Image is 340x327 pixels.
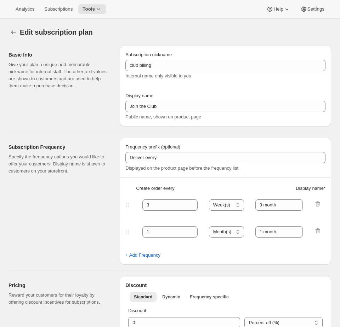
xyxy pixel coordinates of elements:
[11,4,39,14] button: Analytics
[262,4,294,14] button: Help
[78,4,106,14] button: Tools
[162,294,180,300] span: Dynamic
[125,101,325,112] input: Subscribe & Save
[8,282,108,289] h2: Pricing
[16,6,34,12] span: Analytics
[125,93,153,98] span: Display name
[273,6,283,12] span: Help
[121,250,165,261] button: + Add Frequency
[125,165,238,171] span: Displayed on the product page before the frequency list
[255,199,303,211] input: 1 month
[125,282,325,289] h2: Discount
[20,28,93,36] span: Edit subscription plan
[128,307,323,314] p: Discount
[125,114,201,119] span: Public name, shown on product page
[125,60,325,71] input: Subscribe & Save
[40,4,77,14] button: Subscriptions
[83,6,95,12] span: Tools
[125,252,160,259] span: + Add Frequency
[8,51,108,58] h2: Basic Info
[8,61,108,89] p: Give your plan a unique and memorable nickname for internal staff. The other text values are show...
[190,294,228,300] span: Frequency-specific
[8,292,108,306] p: Reward your customers for their loyalty by offering discount incentives for subscriptions.
[255,226,303,238] input: 1 month
[134,294,152,300] span: Standard
[8,144,108,151] h2: Subscription Frequency
[8,27,18,37] button: Subscription plans
[136,185,174,192] span: Create order every
[125,73,191,78] span: Internal name only visible to you
[8,153,108,175] p: Specify the frequency options you would like to offer your customers. Display name is shown to cu...
[307,6,324,12] span: Settings
[44,6,73,12] span: Subscriptions
[125,52,172,57] span: Subscription nickname
[296,4,329,14] button: Settings
[125,144,180,150] span: Frequency prefix (optional)
[125,152,325,163] input: Deliver every
[296,185,325,192] span: Display name *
